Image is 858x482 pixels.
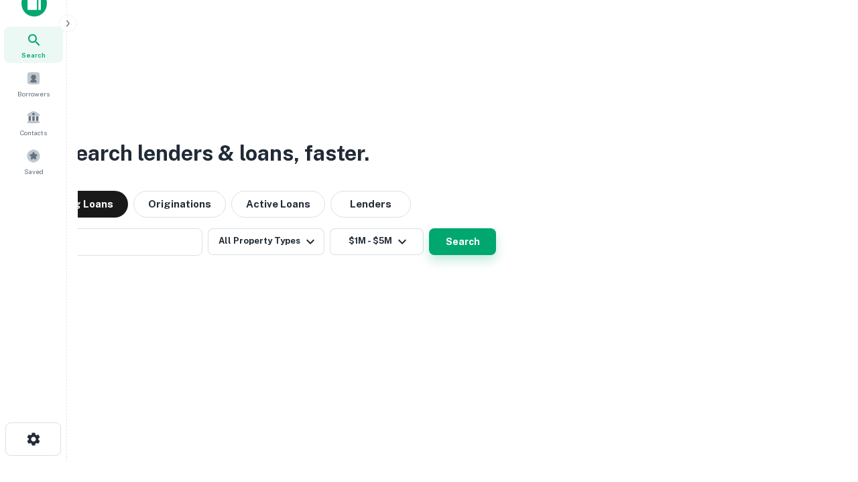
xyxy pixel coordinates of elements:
[208,228,324,255] button: All Property Types
[24,166,44,177] span: Saved
[21,50,46,60] span: Search
[133,191,226,218] button: Originations
[17,88,50,99] span: Borrowers
[791,375,858,439] iframe: Chat Widget
[330,191,411,218] button: Lenders
[330,228,424,255] button: $1M - $5M
[4,104,63,141] a: Contacts
[429,228,496,255] button: Search
[4,66,63,102] a: Borrowers
[20,127,47,138] span: Contacts
[61,137,369,169] h3: Search lenders & loans, faster.
[4,143,63,179] a: Saved
[231,191,325,218] button: Active Loans
[4,27,63,63] a: Search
